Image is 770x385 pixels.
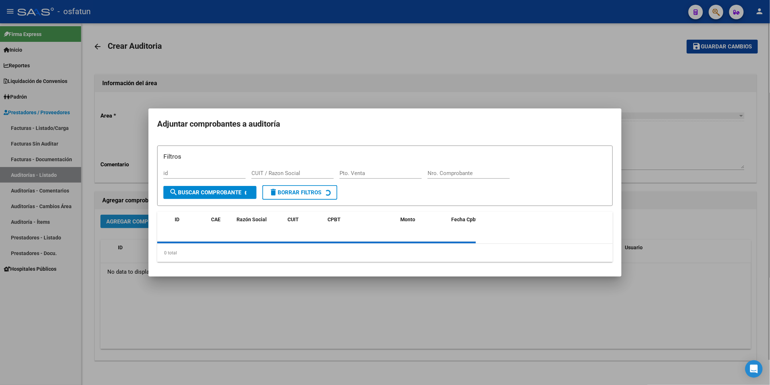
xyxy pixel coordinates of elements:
[269,188,278,197] mat-icon: delete
[328,217,341,222] span: CPBT
[169,188,178,197] mat-icon: search
[325,212,397,236] datatable-header-cell: CPBT
[448,212,481,236] datatable-header-cell: Fecha Cpbt
[208,212,234,236] datatable-header-cell: CAE
[287,217,299,222] span: CUIT
[745,360,763,378] div: Open Intercom Messenger
[451,217,477,222] span: Fecha Cpbt
[400,217,415,222] span: Monto
[234,212,285,236] datatable-header-cell: Razón Social
[163,152,607,161] h3: Filtros
[262,185,337,200] button: Borrar Filtros
[397,212,448,236] datatable-header-cell: Monto
[157,244,613,262] div: 0 total
[211,217,221,222] span: CAE
[237,217,267,222] span: Razón Social
[175,217,179,222] span: ID
[169,189,241,196] span: Buscar Comprobante
[157,117,613,131] h2: Adjuntar comprobantes a auditoría
[285,212,325,236] datatable-header-cell: CUIT
[163,186,257,199] button: Buscar Comprobante
[172,212,208,236] datatable-header-cell: ID
[269,189,321,196] span: Borrar Filtros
